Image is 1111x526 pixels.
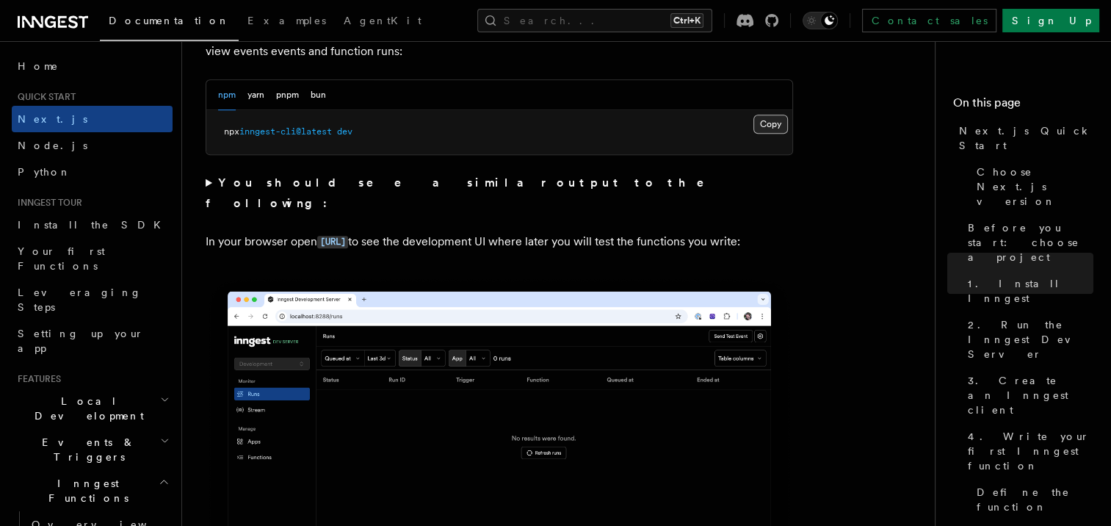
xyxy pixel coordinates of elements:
a: Next.js [12,106,173,132]
a: Node.js [12,132,173,159]
span: Python [18,166,71,178]
a: 4. Write your first Inngest function [962,423,1093,479]
a: Before you start: choose a project [962,215,1093,270]
a: Leveraging Steps [12,279,173,320]
span: Define the function [977,485,1093,514]
span: 1. Install Inngest [968,276,1093,306]
p: In your browser open to see the development UI where later you will test the functions you write: [206,231,793,253]
span: Quick start [12,91,76,103]
span: inngest-cli@latest [239,126,332,137]
summary: You should see a similar output to the following: [206,173,793,214]
a: Define the function [971,479,1093,520]
span: Next.js Quick Start [959,123,1093,153]
span: Choose Next.js version [977,165,1093,209]
a: Examples [239,4,335,40]
span: Examples [247,15,326,26]
h4: On this page [953,94,1093,118]
span: Next.js [18,113,87,125]
a: 2. Run the Inngest Dev Server [962,311,1093,367]
button: Copy [753,115,788,134]
button: Inngest Functions [12,470,173,511]
span: Local Development [12,394,160,423]
a: 1. Install Inngest [962,270,1093,311]
a: Your first Functions [12,238,173,279]
a: 3. Create an Inngest client [962,367,1093,423]
strong: You should see a similar output to the following: [206,176,725,210]
span: 4. Write your first Inngest function [968,429,1093,473]
span: Documentation [109,15,230,26]
span: npx [224,126,239,137]
button: Toggle dark mode [803,12,838,29]
span: Setting up your app [18,328,144,354]
button: Local Development [12,388,173,429]
button: Events & Triggers [12,429,173,470]
a: Setting up your app [12,320,173,361]
a: [URL] [317,234,348,248]
button: npm [218,80,236,110]
button: Search...Ctrl+K [477,9,712,32]
a: Python [12,159,173,185]
a: Next.js Quick Start [953,118,1093,159]
span: dev [337,126,352,137]
button: bun [311,80,326,110]
span: Features [12,373,61,385]
span: Inngest Functions [12,476,159,505]
code: [URL] [317,236,348,248]
button: yarn [247,80,264,110]
a: AgentKit [335,4,430,40]
button: pnpm [276,80,299,110]
span: Leveraging Steps [18,287,142,313]
span: AgentKit [344,15,421,26]
span: Home [18,59,59,73]
a: Choose Next.js version [971,159,1093,215]
a: Documentation [100,4,239,41]
span: Events & Triggers [12,435,160,464]
span: Your first Functions [18,245,105,272]
span: Node.js [18,140,87,151]
a: Contact sales [862,9,996,32]
kbd: Ctrl+K [670,13,703,28]
span: 2. Run the Inngest Dev Server [968,317,1093,361]
span: Inngest tour [12,197,82,209]
span: Before you start: choose a project [968,220,1093,264]
a: Install the SDK [12,212,173,238]
a: Sign Up [1002,9,1099,32]
span: Install the SDK [18,219,170,231]
a: Home [12,53,173,79]
span: 3. Create an Inngest client [968,373,1093,417]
